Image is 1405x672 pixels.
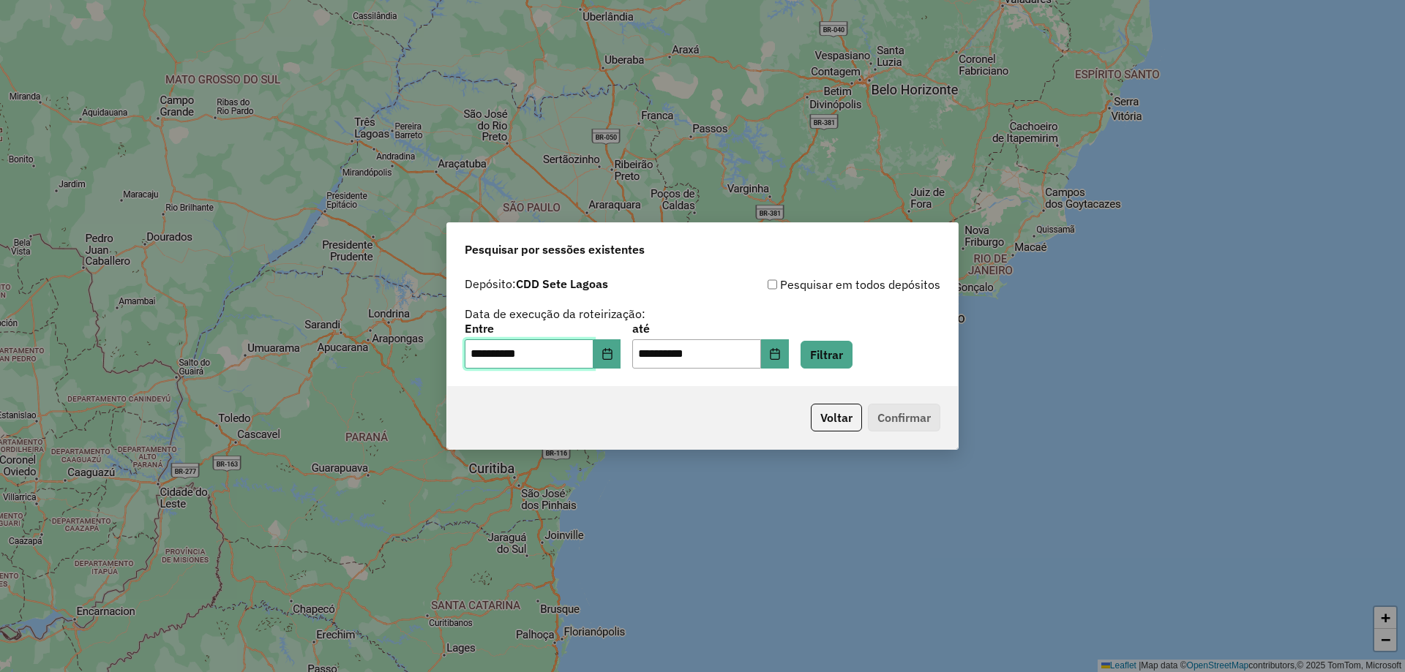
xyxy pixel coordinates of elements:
button: Voltar [811,404,862,431]
div: Pesquisar em todos depósitos [702,276,940,293]
label: Depósito: [465,275,608,292]
button: Choose Date [593,339,621,369]
button: Filtrar [801,341,853,369]
button: Choose Date [761,339,789,369]
span: Pesquisar por sessões existentes [465,241,645,258]
label: até [632,320,788,337]
strong: CDD Sete Lagoas [516,276,608,291]
label: Entre [465,320,621,337]
label: Data de execução da roteirização: [465,305,645,322]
